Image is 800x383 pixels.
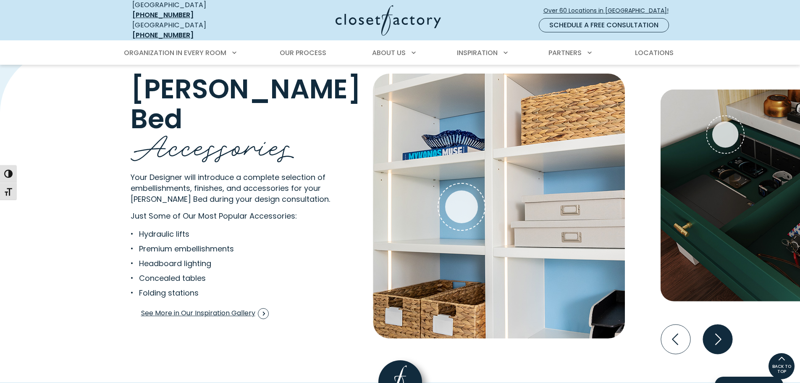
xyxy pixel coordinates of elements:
[131,172,330,204] span: Your Designer will introduce a complete selection of embellishments, finishes, and accessories fo...
[131,272,323,284] li: Concealed tables
[132,30,194,40] a: [PHONE_NUMBER]
[131,210,349,222] p: Just Some of Our Most Popular Accessories:
[131,71,361,137] span: [PERSON_NAME] Bed
[539,18,669,32] a: Schedule a Free Consultation
[131,287,323,298] li: Folding stations
[124,48,226,58] span: Organization in Every Room
[118,41,682,65] nav: Primary Menu
[132,10,194,20] a: [PHONE_NUMBER]
[280,48,326,58] span: Our Process
[543,3,676,18] a: Over 60 Locations in [GEOGRAPHIC_DATA]!
[131,243,323,254] li: Premium embellishments
[336,5,441,36] img: Closet Factory Logo
[635,48,674,58] span: Locations
[768,353,795,380] a: BACK TO TOP
[700,321,736,357] button: Next slide
[373,74,625,338] img: Custom built-in cubbies in wall bed
[543,6,675,15] span: Over 60 Locations in [GEOGRAPHIC_DATA]!
[372,48,406,58] span: About Us
[141,308,269,319] span: See More in Our Inspiration Gallery
[131,228,323,240] li: Hydraulic lifts
[769,364,795,374] span: BACK TO TOP
[658,321,694,357] button: Previous slide
[132,20,254,40] div: [GEOGRAPHIC_DATA]
[131,119,294,168] span: Accessories
[131,258,323,269] li: Headboard lighting
[141,305,269,322] a: See More in Our Inspiration Gallery
[548,48,582,58] span: Partners
[457,48,498,58] span: Inspiration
